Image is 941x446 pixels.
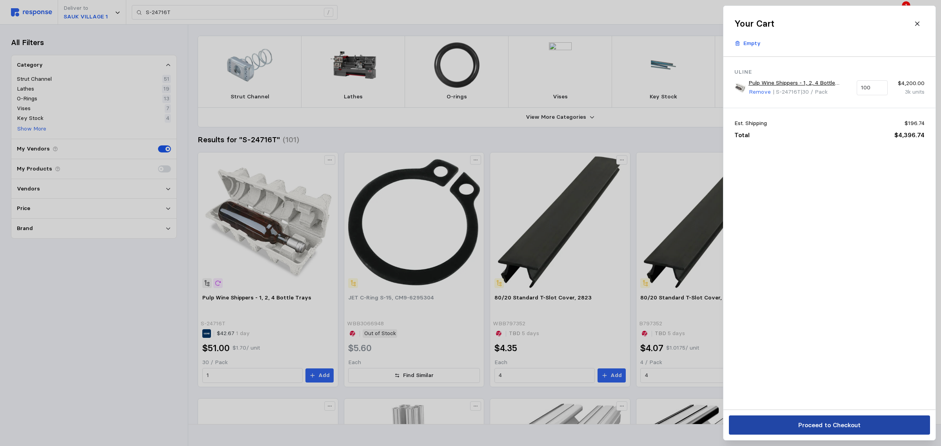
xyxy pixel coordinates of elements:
p: Remove [749,88,771,96]
span: | 30 / Pack [800,88,827,95]
p: $4,396.74 [894,130,924,140]
button: Empty [730,36,765,51]
p: Proceed to Checkout [798,420,860,430]
a: Pulp Wine Shippers - 1, 2, 4 Bottle Trays [748,79,851,87]
input: Qty [861,81,883,95]
p: Uline [734,68,925,76]
p: Empty [743,39,761,48]
button: Remove [748,87,771,97]
button: Proceed to Checkout [729,415,930,435]
img: S-24716T [734,82,746,94]
p: $196.74 [904,119,924,128]
p: $4,200.00 [893,79,924,88]
p: 3k units [893,88,924,96]
p: Total [734,130,750,140]
p: Est. Shipping [734,119,767,128]
span: | S-24716T [772,88,800,95]
h2: Your Cart [734,18,774,30]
